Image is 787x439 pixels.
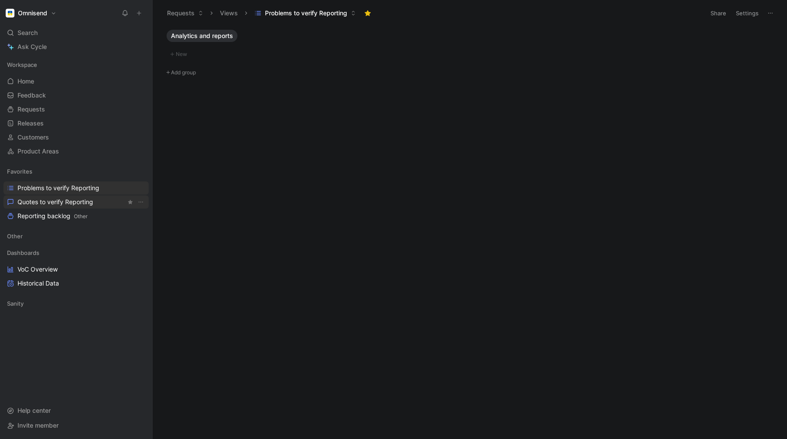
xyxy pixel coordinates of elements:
[17,147,59,156] span: Product Areas
[3,131,149,144] a: Customers
[17,212,87,221] span: Reporting backlog
[17,105,45,114] span: Requests
[216,7,242,20] button: Views
[732,7,763,19] button: Settings
[3,40,149,53] a: Ask Cycle
[3,89,149,102] a: Feedback
[3,277,149,290] a: Historical Data
[17,198,93,206] span: Quotes to verify Reporting
[3,26,149,39] div: Search
[17,407,51,414] span: Help center
[17,42,47,52] span: Ask Cycle
[17,265,58,274] span: VoC Overview
[3,230,149,243] div: Other
[3,230,149,245] div: Other
[3,404,149,417] div: Help center
[17,184,99,192] span: Problems to verify Reporting
[3,103,149,116] a: Requests
[3,181,149,195] a: Problems to verify Reporting
[707,7,730,19] button: Share
[3,297,149,310] div: Sanity
[17,279,59,288] span: Historical Data
[3,7,59,19] button: OmnisendOmnisend
[17,77,34,86] span: Home
[3,297,149,313] div: Sanity
[3,246,149,259] div: Dashboards
[3,246,149,290] div: DashboardsVoC OverviewHistorical Data
[3,195,149,209] a: Quotes to verify ReportingView actions
[3,419,149,432] div: Invite member
[3,117,149,130] a: Releases
[74,213,87,219] span: Other
[3,209,149,223] a: Reporting backlogOther
[7,167,32,176] span: Favorites
[167,49,773,59] button: New
[3,75,149,88] a: Home
[7,60,37,69] span: Workspace
[17,422,59,429] span: Invite member
[163,30,776,60] div: Analytics and reportsNew
[17,133,49,142] span: Customers
[7,232,23,240] span: Other
[17,28,38,38] span: Search
[251,7,360,20] button: Problems to verify Reporting
[7,248,39,257] span: Dashboards
[136,198,145,206] button: View actions
[3,58,149,71] div: Workspace
[167,30,237,42] button: Analytics and reports
[3,165,149,178] div: Favorites
[6,9,14,17] img: Omnisend
[163,67,776,78] button: Add group
[265,9,347,17] span: Problems to verify Reporting
[163,7,207,20] button: Requests
[3,263,149,276] a: VoC Overview
[171,31,233,40] span: Analytics and reports
[17,91,46,100] span: Feedback
[17,119,44,128] span: Releases
[7,299,24,308] span: Sanity
[18,9,47,17] h1: Omnisend
[3,145,149,158] a: Product Areas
